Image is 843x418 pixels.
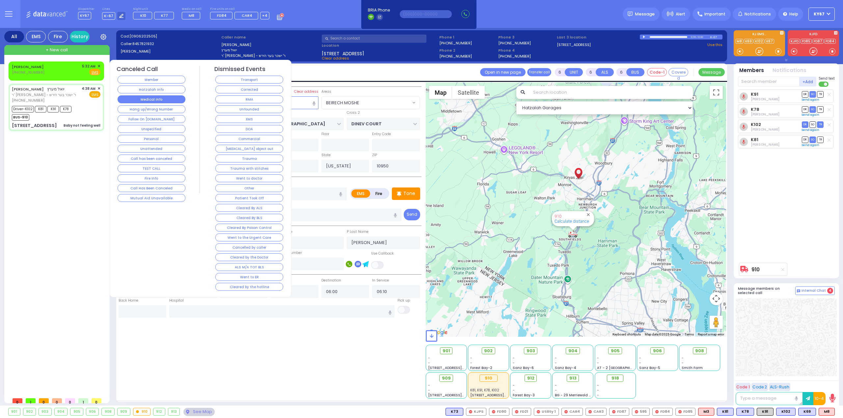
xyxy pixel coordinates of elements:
div: 903 [39,408,51,415]
span: BEIRECH MOSHE [322,97,411,109]
label: Caller: [121,41,219,47]
img: red-radio-icon.svg [564,410,568,413]
button: Notifications [773,67,806,74]
label: Cross 2 [347,110,360,115]
a: Send again [802,98,819,102]
button: Drag Pegman onto the map to open Street View [710,316,723,329]
button: Cleared by the Doctor [215,253,283,261]
div: K-67 [710,35,722,39]
span: Avigdor Weinberger [751,127,779,132]
label: State [321,153,331,158]
a: Open this area in Google Maps (opens a new window) [427,328,449,337]
span: KY67 [78,12,91,19]
label: Medic on call [182,7,203,11]
div: - [597,393,633,398]
button: Message [698,68,725,76]
img: red-radio-icon.svg [515,410,518,413]
label: [PERSON_NAME] [121,49,219,54]
div: FD84 [652,408,673,416]
span: Alert [676,11,685,17]
span: - [428,388,430,393]
span: KY67 [814,11,825,17]
span: 0 [13,398,22,403]
button: Went to ER [215,273,283,281]
div: [STREET_ADDRESS] [12,122,57,129]
div: Baby not feeling well [64,123,100,128]
input: (000)000-00000 [400,10,452,18]
a: [STREET_ADDRESS] [557,42,591,48]
span: - [639,356,641,360]
label: [PHONE_NUMBER] [439,40,472,45]
span: David Cuatt [751,97,779,102]
span: FD84 [217,13,227,18]
div: JOEL MERTZ [573,161,584,181]
button: Show satellite imagery [452,86,485,99]
span: [0906202505] [129,34,157,39]
div: 908 [102,408,114,415]
label: EMS [351,189,370,198]
span: - [428,383,430,388]
span: - [470,360,472,365]
button: [MEDICAL_DATA] object out [215,145,283,153]
label: Turn off text [819,81,829,87]
span: 908 [695,348,704,354]
span: יואל מערץ [47,86,65,92]
div: 901 [9,408,20,415]
span: AT - 2 [GEOGRAPHIC_DATA] [597,365,646,370]
label: Pick up [397,298,410,303]
span: Help [789,11,798,17]
p: Tone [403,190,415,197]
button: DOA [215,125,283,133]
span: - [470,356,472,360]
span: K-67 [102,12,115,20]
div: 910 [568,230,578,238]
span: 912 [527,375,534,381]
button: Show street map [429,86,452,99]
span: Sanz Bay-6 [513,365,534,370]
button: EMS [215,115,283,123]
label: Lines [102,7,126,11]
span: [PHONE_NUMBER] [12,98,44,103]
span: 0 [52,398,62,403]
a: K69 [744,39,753,44]
img: comment-alt.png [797,289,800,293]
span: - [513,360,515,365]
a: K102 [754,39,764,44]
span: [STREET_ADDRESS] [322,50,364,56]
div: 909 [118,408,130,415]
button: Follow On [DOMAIN_NAME] [118,115,185,123]
div: KJPS [466,408,486,416]
button: UNIT [565,68,583,76]
span: - [555,356,557,360]
span: 1 [26,398,36,403]
label: Fire units on call [210,7,270,11]
button: Transfer call [527,68,551,76]
button: Other [215,184,283,192]
span: [STREET_ADDRESS][PERSON_NAME] [470,393,532,398]
img: red-radio-icon.svg [655,410,659,413]
span: - [682,360,684,365]
span: - [597,360,599,365]
button: Map camera controls [710,292,723,305]
span: DR [802,91,808,97]
span: DR [802,106,808,112]
a: [PERSON_NAME] [12,64,44,69]
button: Went to doctor [215,174,283,182]
a: KJFD [789,39,800,44]
a: K78 [751,107,759,112]
span: 905 [611,348,620,354]
input: Search member [738,77,800,86]
button: Member [118,76,185,84]
label: [PHONE_NUMBER] [498,54,531,59]
button: 10-4 [813,392,826,405]
button: Call has been canceled [118,155,185,162]
div: / [696,33,698,41]
span: 913 [569,375,577,381]
a: K91 [751,92,758,97]
a: FD87 [812,39,824,44]
label: ר' [PERSON_NAME] - ר' ישכר בער הירש [221,53,320,59]
span: K91 [47,106,59,112]
label: In Service [372,278,389,283]
span: - [682,356,684,360]
span: 4:38 AM [82,86,95,91]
